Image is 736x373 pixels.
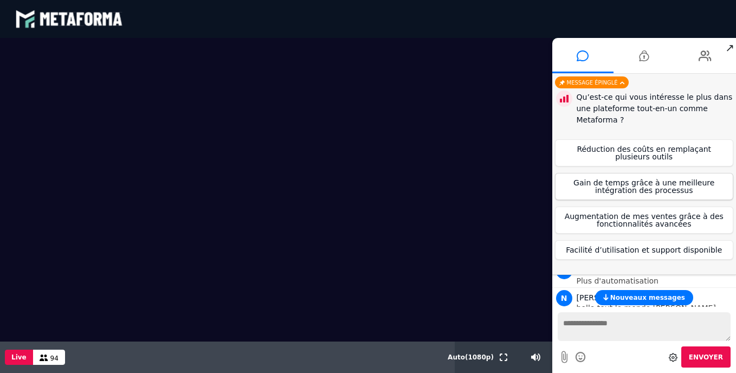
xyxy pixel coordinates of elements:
button: Nouveaux messages [595,290,693,305]
button: Auto(1080p) [446,342,496,373]
div: Message épinglé [555,76,629,88]
button: Envoyer [681,346,731,368]
span: 94 [50,355,59,362]
button: Augmentation de mes ventes grâce à des fonctionnalités avancées [555,207,734,234]
p: Plus d'automatisation [577,277,734,285]
button: Réduction des coûts en remplaçant plusieurs outils [555,139,734,166]
span: Auto ( 1080 p) [448,353,494,361]
span: Envoyer [689,353,723,361]
button: Live [5,350,33,365]
button: Facilité d’utilisation et support disponible [555,240,734,260]
span: Nouveaux messages [610,294,685,301]
div: Qu’est-ce qui vous intéresse le plus dans une plateforme tout-en-un comme Metaforma ? [577,92,734,126]
button: Gain de temps grâce à une meilleure intégration des processus [555,173,734,200]
span: ↗ [724,38,736,57]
